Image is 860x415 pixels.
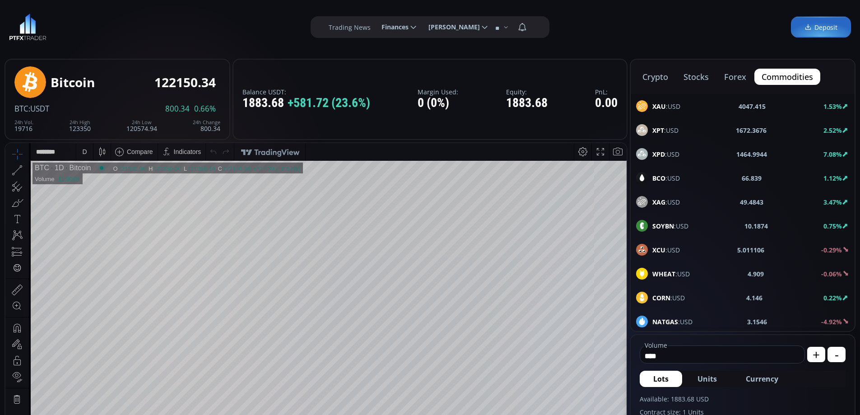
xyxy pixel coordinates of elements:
[601,391,619,408] div: Toggle Auto Scale
[821,246,842,254] b: -0.29%
[51,75,95,89] div: Bitcoin
[652,245,680,255] span: :USD
[652,197,680,207] span: :USD
[515,391,565,408] button: 15:50:50 (UTC)
[823,150,842,159] b: 7.08%
[744,221,768,231] b: 10.1874
[821,317,842,326] b: -4.92%
[742,173,762,183] b: 66.839
[58,21,85,29] div: Bitcoin
[375,18,409,36] span: Finances
[676,69,716,85] button: stocks
[652,149,679,159] span: :USD
[748,269,764,279] b: 4.909
[21,370,25,382] div: Hide Drawings Toolbar
[418,96,458,110] div: 0 (0%)
[193,120,220,125] div: 24h Change
[178,22,182,29] div: L
[92,21,100,29] div: Market open
[121,5,148,12] div: Compare
[418,89,458,95] label: Margin Used:
[652,102,680,111] span: :USD
[652,150,665,159] b: XPD
[77,5,81,12] div: D
[652,126,664,135] b: XPT
[44,21,58,29] div: 1D
[14,103,28,114] span: BTC
[126,120,157,125] div: 24h Low
[113,22,140,29] div: 121332.96
[506,96,548,110] div: 1883.68
[739,102,766,111] b: 4047.415
[823,126,842,135] b: 2.52%
[737,245,764,255] b: 5.011106
[640,394,846,404] label: Available: 1883.68 USD
[143,22,148,29] div: H
[652,293,685,303] span: :USD
[652,173,680,183] span: :USD
[823,294,842,302] b: 0.22%
[807,347,825,362] button: +
[28,103,49,114] span: :USDT
[652,198,665,206] b: XAG
[804,23,837,32] span: Deposit
[74,396,82,403] div: 1m
[14,120,33,132] div: 19716
[242,89,370,95] label: Balance USDT:
[148,22,175,29] div: 123350.00
[586,391,601,408] div: Toggle Log Scale
[102,396,109,403] div: 1d
[652,246,665,254] b: XCU
[747,317,767,326] b: 3.1546
[652,174,665,182] b: BCO
[640,371,682,387] button: Lots
[46,396,52,403] div: 1y
[329,23,371,32] label: Trading News
[29,21,44,29] div: BTC
[288,96,370,110] span: +581.72 (23.6%)
[165,105,190,113] span: 800.34
[29,33,49,39] div: Volume
[746,373,778,384] span: Currency
[652,317,693,326] span: :USD
[732,371,792,387] button: Currency
[8,121,15,129] div: 
[791,17,851,38] a: Deposit
[746,293,762,303] b: 4.146
[89,396,96,403] div: 5d
[684,371,730,387] button: Units
[14,120,33,125] div: 24h Vol.
[573,391,586,408] div: Toggle Percentage
[652,270,675,278] b: WHEAT
[652,222,674,230] b: SOYBN
[754,69,820,85] button: commodities
[182,22,209,29] div: 121066.14
[823,102,842,111] b: 1.53%
[740,197,763,207] b: 49.4843
[217,22,245,29] div: 122150.34
[247,22,294,29] div: +817.39 (+0.67%)
[9,14,46,41] img: LOGO
[595,96,618,110] div: 0.00
[653,373,669,384] span: Lots
[518,396,562,403] span: 15:50:50 (UTC)
[736,126,767,135] b: 1672.3676
[652,221,688,231] span: :USD
[194,105,216,113] span: 0.66%
[69,120,91,132] div: 123350
[697,373,717,384] span: Units
[121,391,135,408] div: Go to
[213,22,217,29] div: C
[717,69,753,85] button: forex
[652,126,679,135] span: :USD
[193,120,220,132] div: 800.34
[823,198,842,206] b: 3.47%
[59,396,67,403] div: 3m
[589,396,598,403] div: log
[168,5,196,12] div: Indicators
[604,396,616,403] div: auto
[242,96,370,110] div: 1883.68
[506,89,548,95] label: Equity:
[69,120,91,125] div: 24h High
